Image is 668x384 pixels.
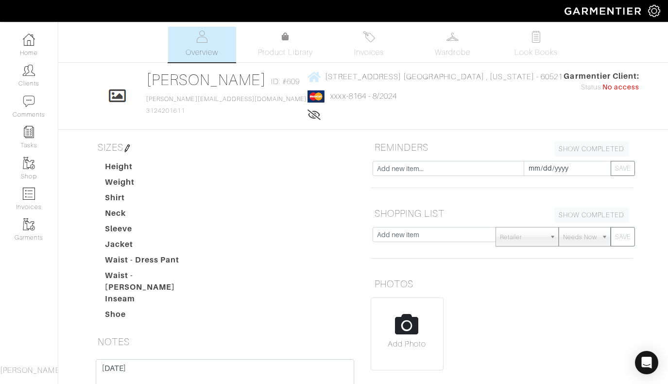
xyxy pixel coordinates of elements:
span: Needs Now [563,227,597,247]
a: Overview [168,27,236,62]
dt: Neck [98,208,208,223]
h5: SIZES [94,138,356,157]
dt: Inseam [98,293,208,309]
img: dashboard-icon-dbcd8f5a0b271acd01030246c82b418ddd0df26cd7fceb0bd07c9910d44c42f6.png [23,34,35,46]
input: Add new item [373,227,497,242]
h5: NOTES [94,332,356,351]
button: SAVE [611,161,635,176]
dt: Waist - [PERSON_NAME] [98,270,208,293]
span: 3124201611 [146,96,307,114]
img: orders-27d20c2124de7fd6de4e0e44c1d41de31381a507db9b33961299e4e07d508b8c.svg [363,31,375,43]
img: todo-9ac3debb85659649dc8f770b8b6100bb5dab4b48dedcbae339e5042a72dfd3cc.svg [530,31,542,43]
img: wardrobe-487a4870c1b7c33e795ec22d11cfc2ed9d08956e64fb3008fe2437562e282088.svg [446,31,459,43]
button: SAVE [611,227,635,246]
dt: Jacket [98,239,208,254]
span: Product Library [258,47,313,58]
div: Open Intercom Messenger [635,351,658,374]
span: ID: #609 [271,76,300,87]
a: [PERSON_NAME][EMAIL_ADDRESS][DOMAIN_NAME] [146,96,307,103]
img: clients-icon-6bae9207a08558b7cb47a8932f037763ab4055f8c8b6bfacd5dc20c3e0201464.png [23,64,35,76]
img: reminder-icon-8004d30b9f0a5d33ae49ab947aed9ed385cf756f9e5892f1edd6e32f2345188e.png [23,126,35,138]
a: Look Books [502,27,570,62]
input: Add new item... [373,161,524,176]
img: mastercard-2c98a0d54659f76b027c6839bea21931c3e23d06ea5b2b5660056f2e14d2f154.png [308,90,325,103]
img: orders-icon-0abe47150d42831381b5fb84f609e132dff9fe21cb692f30cb5eec754e2cba89.png [23,188,35,200]
a: xxxx-8164 - 8/2024 [330,92,397,101]
img: basicinfo-40fd8af6dae0f16599ec9e87c0ef1c0a1fdea2edbe929e3d69a839185d80c458.svg [196,31,208,43]
img: pen-cf24a1663064a2ec1b9c1bd2387e9de7a2fa800b781884d57f21acf72779bad2.png [123,144,131,152]
dt: Weight [98,176,208,192]
a: Invoices [335,27,403,62]
span: Invoices [354,47,384,58]
a: SHOW COMPLETED [554,141,629,157]
a: Product Library [252,31,320,58]
a: SHOW COMPLETED [554,208,629,223]
img: gear-icon-white-bd11855cb880d31180b6d7d6211b90ccbf57a29d726f0c71d8c61bd08dd39cc2.png [648,5,660,17]
span: [STREET_ADDRESS] [GEOGRAPHIC_DATA] , [US_STATE] - 60521 [325,72,563,81]
a: [PERSON_NAME] [146,71,266,88]
dt: Waist - Dress Pant [98,254,208,270]
dt: Shirt [98,192,208,208]
img: comment-icon-a0a6a9ef722e966f86d9cbdc48e553b5cf19dbc54f86b18d962a5391bc8f6eb6.png [23,95,35,107]
img: garmentier-logo-header-white-b43fb05a5012e4ada735d5af1a66efaba907eab6374d6393d1fbf88cb4ef424d.png [560,2,648,19]
span: Retailer [500,227,546,247]
span: No access [602,82,639,93]
h5: PHOTOS [371,274,633,294]
dt: Sleeve [98,223,208,239]
img: garments-icon-b7da505a4dc4fd61783c78ac3ca0ef83fa9d6f193b1c9dc38574b1d14d53ca28.png [23,218,35,230]
span: Wardrobe [435,47,470,58]
a: Wardrobe [419,27,487,62]
h5: REMINDERS [371,138,633,157]
h5: SHOPPING LIST [371,204,633,223]
img: garments-icon-b7da505a4dc4fd61783c78ac3ca0ef83fa9d6f193b1c9dc38574b1d14d53ca28.png [23,157,35,169]
span: Look Books [514,47,558,58]
a: [STREET_ADDRESS] [GEOGRAPHIC_DATA] , [US_STATE] - 60521 [308,70,563,83]
span: Overview [186,47,218,58]
div: Status: [564,82,639,93]
span: Garmentier Client: [564,70,639,82]
dt: Height [98,161,208,176]
dt: Shoe [98,309,208,324]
